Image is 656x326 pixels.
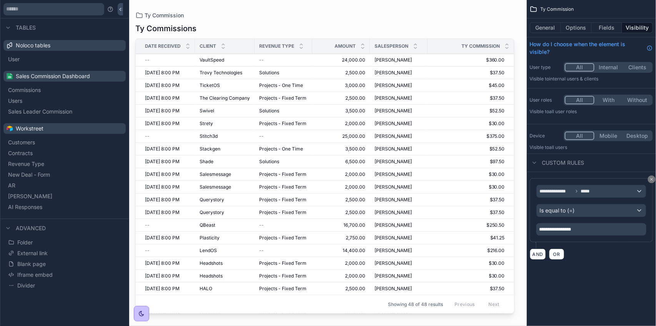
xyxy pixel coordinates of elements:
button: Mobile [594,132,623,140]
img: Airtable Logo [7,125,13,132]
button: AND [530,249,546,260]
button: All [565,96,594,104]
button: General [530,22,561,33]
button: Options [561,22,592,33]
label: User type [530,64,561,70]
span: All user roles [549,109,577,114]
label: User roles [530,97,561,103]
span: Internal users & clients [549,76,599,82]
span: OR [552,251,562,257]
span: Folder [17,239,33,246]
button: Internal [594,63,623,72]
button: Folder [7,237,123,248]
p: Visible to [530,144,653,150]
span: Amount [335,43,356,49]
span: New Deal - Form [8,171,50,179]
button: OR [549,249,564,260]
button: Desktop [623,132,652,140]
span: Contracts [8,149,33,157]
button: Blank page [7,259,123,269]
button: New Deal - Form [7,169,123,180]
span: Blank page [17,260,46,268]
span: Date Received [145,43,181,49]
span: [PERSON_NAME] [8,192,52,200]
span: How do I choose when the element is visible? [530,40,644,56]
span: Custom rules [542,159,584,167]
button: User [7,54,123,65]
span: Advanced [16,224,46,232]
button: Clients [623,63,652,72]
label: Device [530,133,561,139]
button: AR [7,180,123,191]
button: External link [7,248,123,259]
button: With [594,96,623,104]
span: Divider [17,282,35,289]
p: Visible to [530,76,653,82]
span: AR [8,182,15,189]
button: All [565,63,594,72]
button: Commissions [7,85,123,95]
button: Customers [7,137,123,148]
button: Iframe embed [7,269,123,280]
button: AI Responses [7,202,123,212]
button: Contracts [7,148,123,159]
span: Sales Leader Commission [8,108,72,115]
button: Sales Leader Commission [7,106,123,117]
button: Divider [7,280,123,291]
span: Ty Commission [541,6,574,12]
span: Ty Commission [461,43,500,49]
span: Is equal to (=) [540,207,575,214]
span: Users [8,97,22,105]
span: External link [17,249,48,257]
button: Fields [592,22,623,33]
p: Visible to [530,109,653,115]
button: Visibility [622,22,653,33]
img: Google Sheets logo [7,73,13,79]
span: Iframe embed [17,271,53,279]
span: Salesperson [375,43,408,49]
span: Sales Commission Dashboard [16,72,90,80]
button: All [565,132,594,140]
span: Tables [16,24,36,32]
button: Without [623,96,652,104]
span: Showing 48 of 48 results [388,301,443,308]
span: Customers [8,139,35,146]
a: How do I choose when the element is visible? [530,40,653,56]
button: Revenue Type [7,159,123,169]
span: Revenue Type [8,160,44,168]
button: Is equal to (=) [536,204,646,217]
span: Noloco tables [16,42,50,49]
span: Client [200,43,216,49]
button: [PERSON_NAME] [7,191,123,202]
span: Workstreet [16,125,43,132]
span: all users [549,144,568,150]
button: Users [7,95,123,106]
span: User [8,55,20,63]
span: Revenue Type [259,43,294,49]
span: AI Responses [8,203,42,211]
span: Commissions [8,86,41,94]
